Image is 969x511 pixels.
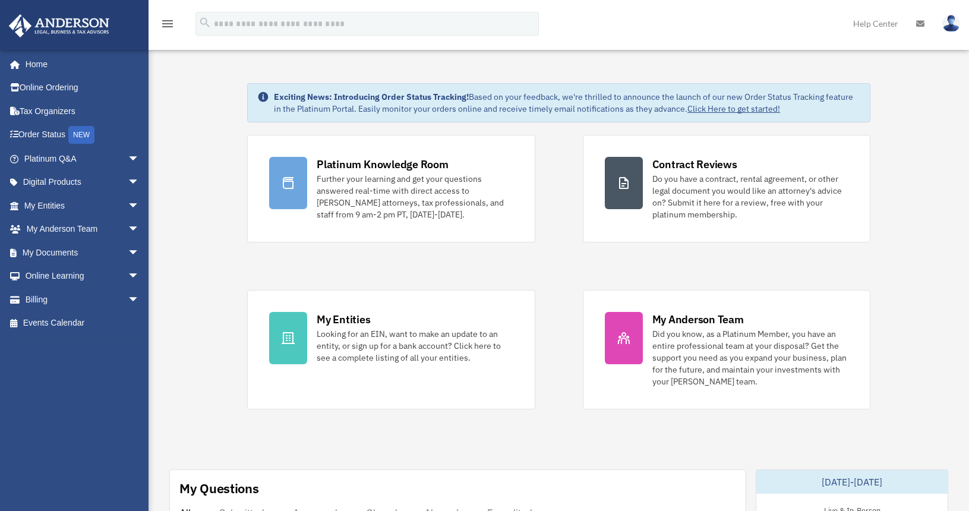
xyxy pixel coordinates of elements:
[128,241,151,265] span: arrow_drop_down
[8,171,157,194] a: Digital Productsarrow_drop_down
[583,290,870,409] a: My Anderson Team Did you know, as a Platinum Member, you have an entire professional team at your...
[8,288,157,311] a: Billingarrow_drop_down
[160,17,175,31] i: menu
[198,16,212,29] i: search
[942,15,960,32] img: User Pic
[247,135,535,242] a: Platinum Knowledge Room Further your learning and get your questions answered real-time with dire...
[687,103,780,114] a: Click Here to get started!
[128,217,151,242] span: arrow_drop_down
[8,311,157,335] a: Events Calendar
[652,173,848,220] div: Do you have a contract, rental agreement, or other legal document you would like an attorney's ad...
[128,147,151,171] span: arrow_drop_down
[652,312,744,327] div: My Anderson Team
[274,91,860,115] div: Based on your feedback, we're thrilled to announce the launch of our new Order Status Tracking fe...
[317,173,513,220] div: Further your learning and get your questions answered real-time with direct access to [PERSON_NAM...
[8,123,157,147] a: Order StatusNEW
[179,480,259,497] div: My Questions
[8,217,157,241] a: My Anderson Teamarrow_drop_down
[652,157,737,172] div: Contract Reviews
[317,328,513,364] div: Looking for an EIN, want to make an update to an entity, or sign up for a bank account? Click her...
[247,290,535,409] a: My Entities Looking for an EIN, want to make an update to an entity, or sign up for a bank accoun...
[274,92,469,102] strong: Exciting News: Introducing Order Status Tracking!
[317,312,370,327] div: My Entities
[128,264,151,289] span: arrow_drop_down
[160,21,175,31] a: menu
[128,171,151,195] span: arrow_drop_down
[8,76,157,100] a: Online Ordering
[5,14,113,37] img: Anderson Advisors Platinum Portal
[317,157,449,172] div: Platinum Knowledge Room
[128,288,151,312] span: arrow_drop_down
[8,99,157,123] a: Tax Organizers
[583,135,870,242] a: Contract Reviews Do you have a contract, rental agreement, or other legal document you would like...
[652,328,848,387] div: Did you know, as a Platinum Member, you have an entire professional team at your disposal? Get th...
[8,52,151,76] a: Home
[8,147,157,171] a: Platinum Q&Aarrow_drop_down
[128,194,151,218] span: arrow_drop_down
[68,126,94,144] div: NEW
[8,264,157,288] a: Online Learningarrow_drop_down
[8,194,157,217] a: My Entitiesarrow_drop_down
[756,470,948,494] div: [DATE]-[DATE]
[8,241,157,264] a: My Documentsarrow_drop_down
